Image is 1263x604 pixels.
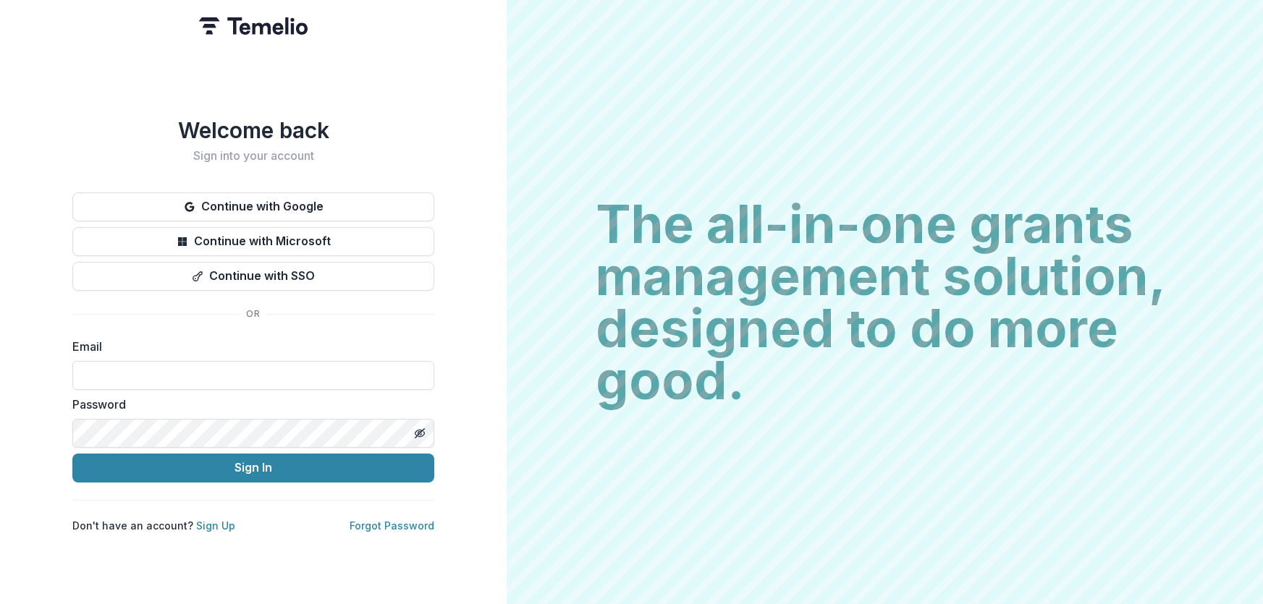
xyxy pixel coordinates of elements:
button: Sign In [72,454,434,482]
button: Continue with SSO [72,262,434,291]
h1: Welcome back [72,117,434,143]
img: Temelio [199,17,308,35]
button: Toggle password visibility [408,422,431,445]
p: Don't have an account? [72,518,235,533]
button: Continue with Microsoft [72,227,434,256]
a: Sign Up [196,519,235,532]
label: Email [72,338,426,355]
label: Password [72,396,426,413]
button: Continue with Google [72,192,434,221]
h2: Sign into your account [72,149,434,163]
a: Forgot Password [350,519,434,532]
